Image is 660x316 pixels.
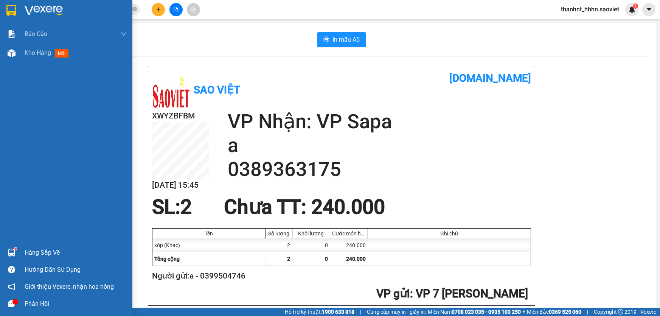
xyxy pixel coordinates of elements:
span: printer [323,36,329,44]
span: aim [191,7,196,12]
div: Số lượng [268,230,290,237]
h2: : VP 7 [PERSON_NAME] [152,286,528,302]
div: 2 [266,238,292,252]
div: Chưa TT : 240.000 [219,196,390,218]
span: file-add [173,7,179,12]
b: [DOMAIN_NAME] [449,72,531,84]
img: warehouse-icon [8,49,16,57]
div: Cước món hàng [332,230,366,237]
span: Cung cấp máy in - giấy in: [367,308,426,316]
span: Hỗ trợ kỹ thuật: [285,308,354,316]
h2: [DATE] 15:45 [152,179,209,191]
span: Báo cáo [25,29,47,39]
span: 1 [634,3,637,9]
span: notification [8,283,15,290]
span: 2 [180,195,192,219]
span: mới [55,49,68,58]
div: Tên [154,230,264,237]
div: Hướng dẫn sử dụng [25,264,127,276]
div: Ghi chú [370,230,529,237]
span: Tổng cộng [154,256,180,262]
h2: VP Nhận: VP Sapa [228,110,531,134]
span: Miền Bắc [527,308,581,316]
div: 0 [292,238,330,252]
strong: 0708 023 035 - 0935 103 250 [452,309,521,315]
span: close-circle [132,7,137,11]
sup: 1 [14,248,17,250]
button: file-add [169,3,183,16]
span: question-circle [8,266,15,273]
strong: 1900 633 818 [322,309,354,315]
span: In mẫu A5 [332,35,360,44]
span: Giới thiệu Vexere, nhận hoa hồng [25,282,114,291]
h2: Người gửi: a - 0399504746 [152,270,528,282]
img: logo-vxr [6,5,16,16]
button: aim [187,3,200,16]
div: Hàng sắp về [25,247,127,258]
div: xốp (Khác) [152,238,266,252]
span: Kho hàng [25,49,51,56]
span: 240.000 [346,256,366,262]
div: Phản hồi [25,298,127,310]
span: SL: [152,195,180,219]
span: down [121,31,127,37]
span: plus [156,7,161,12]
img: warehouse-icon [8,249,16,257]
sup: 1 [633,3,638,9]
span: | [587,308,588,316]
strong: 0369 525 060 [549,309,581,315]
button: printerIn mẫu A5 [317,32,366,47]
span: copyright [618,309,623,314]
h2: a [228,134,531,157]
span: VP gửi [376,287,410,300]
span: message [8,300,15,307]
img: icon-new-feature [629,6,635,13]
span: close-circle [132,6,137,13]
span: | [360,308,361,316]
img: solution-icon [8,30,16,38]
span: Miền Nam [428,308,521,316]
span: ⚪️ [523,310,525,313]
div: 240.000 [330,238,368,252]
img: logo.jpg [152,72,190,110]
button: plus [152,3,165,16]
span: 0 [325,256,328,262]
div: Khối lượng [294,230,328,237]
button: caret-down [642,3,655,16]
b: Sao Việt [194,84,240,96]
span: 2 [287,256,290,262]
span: thanhnt_hhhn.saoviet [555,5,625,14]
h2: XWYZBFBM [152,110,209,122]
span: caret-down [646,6,652,13]
h2: 0389363175 [228,157,531,181]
